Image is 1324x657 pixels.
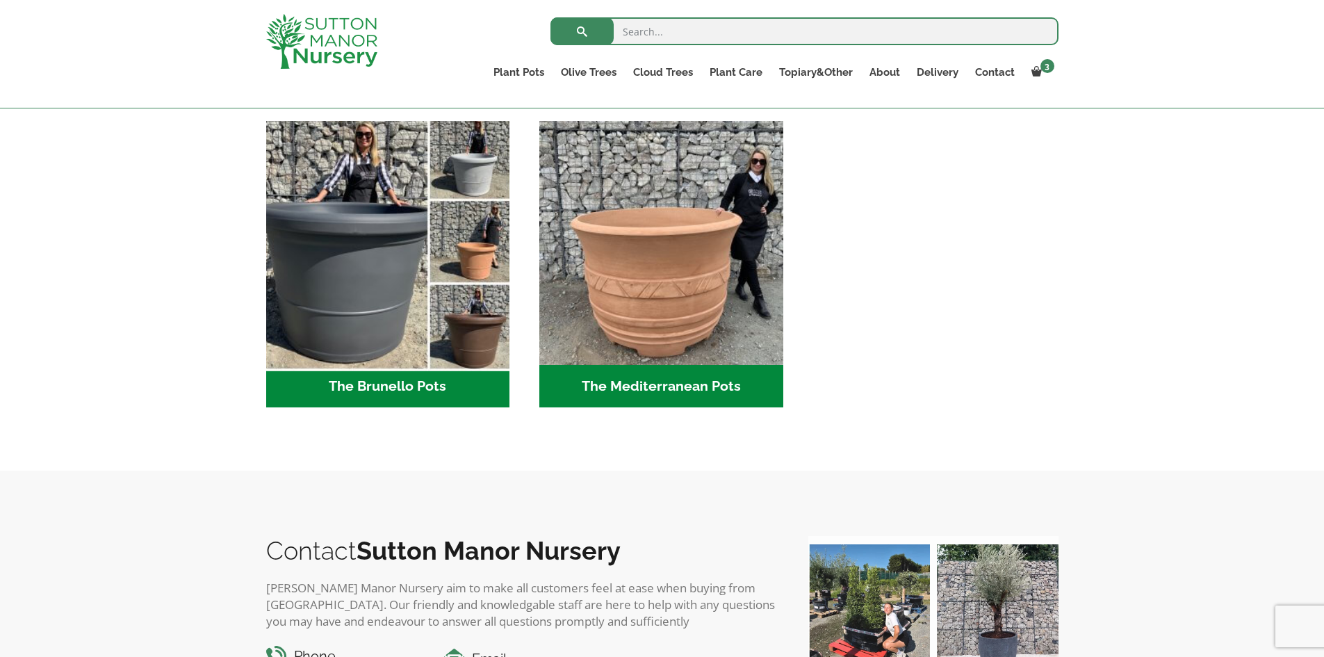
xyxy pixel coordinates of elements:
h2: The Brunello Pots [266,365,510,408]
img: The Mediterranean Pots [539,121,783,365]
img: logo [266,14,377,69]
a: Topiary&Other [771,63,861,82]
a: Cloud Trees [625,63,701,82]
input: Search... [550,17,1059,45]
b: Sutton Manor Nursery [357,536,621,565]
span: 3 [1040,59,1054,73]
a: Visit product category The Mediterranean Pots [539,121,783,407]
a: 3 [1023,63,1059,82]
h2: The Mediterranean Pots [539,365,783,408]
a: Visit product category The Brunello Pots [266,121,510,407]
a: Contact [967,63,1023,82]
a: Plant Care [701,63,771,82]
h2: Contact [266,536,780,565]
a: About [861,63,908,82]
a: Olive Trees [553,63,625,82]
a: Plant Pots [485,63,553,82]
img: The Brunello Pots [260,115,516,371]
p: [PERSON_NAME] Manor Nursery aim to make all customers feel at ease when buying from [GEOGRAPHIC_D... [266,580,780,630]
a: Delivery [908,63,967,82]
